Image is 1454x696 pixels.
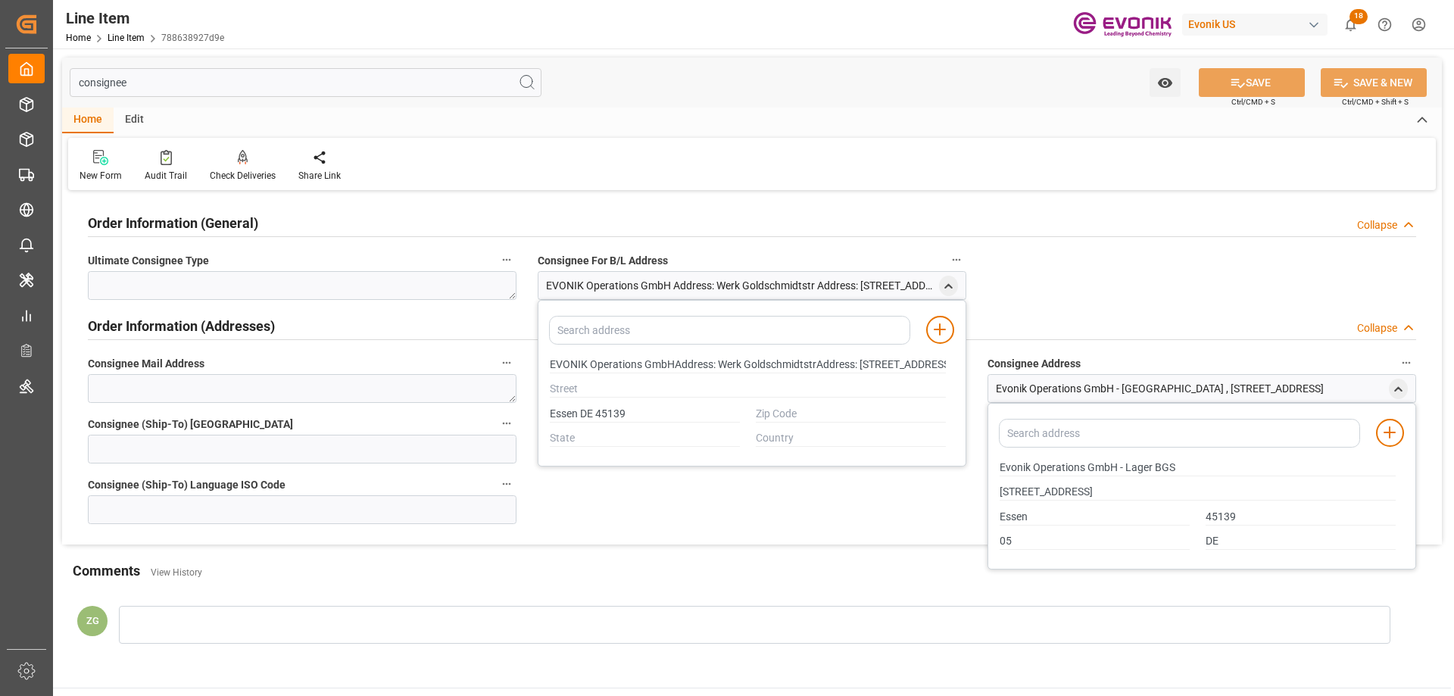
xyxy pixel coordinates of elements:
[1182,14,1328,36] div: Evonik US
[66,33,91,43] a: Home
[88,356,204,372] span: Consignee Mail Address
[947,250,966,270] button: Consignee For B/L Address
[73,560,140,581] h2: Comments
[1199,68,1305,97] button: SAVE
[88,417,293,432] span: Consignee (Ship-To) [GEOGRAPHIC_DATA]
[1000,509,1190,526] input: City
[497,474,516,494] button: Consignee (Ship-To) Language ISO Code
[1368,8,1402,42] button: Help Center
[756,430,946,447] input: Country
[1000,484,1396,501] input: Street
[939,276,958,296] div: close menu
[108,33,145,43] a: Line Item
[1073,11,1172,38] img: Evonik-brand-mark-Deep-Purple-RGB.jpeg_1700498283.jpeg
[1349,9,1368,24] span: 18
[1182,10,1334,39] button: Evonik US
[88,316,275,336] h2: Order Information (Addresses)
[145,169,187,183] div: Audit Trail
[1334,8,1368,42] button: show 18 new notifications
[1206,533,1396,550] input: Country
[1342,96,1409,108] span: Ctrl/CMD + Shift + S
[298,169,341,183] div: Share Link
[70,68,541,97] input: Search Fields
[1389,379,1408,399] div: close menu
[1000,533,1190,550] input: State
[538,253,668,269] span: Consignee For B/L Address
[62,108,114,133] div: Home
[988,356,1081,372] span: Consignee Address
[550,406,740,423] input: City
[999,419,1360,448] input: Search address
[1396,353,1416,373] button: Consignee Address
[114,108,155,133] div: Edit
[1357,320,1397,336] div: Collapse
[1231,96,1275,108] span: Ctrl/CMD + S
[550,381,946,398] input: Street
[996,381,1324,397] div: Evonik Operations GmbH - [GEOGRAPHIC_DATA] , [STREET_ADDRESS]
[497,250,516,270] button: Ultimate Consignee Type
[88,253,209,269] span: Ultimate Consignee Type
[210,169,276,183] div: Check Deliveries
[497,353,516,373] button: Consignee Mail Address
[549,316,910,345] input: Search address
[1206,509,1396,526] input: Zip Code
[1357,217,1397,233] div: Collapse
[497,414,516,433] button: Consignee (Ship-To) [GEOGRAPHIC_DATA]
[80,169,122,183] div: New Form
[1000,460,1396,476] input: Name
[88,213,258,233] h2: Order Information (General)
[86,615,99,626] span: ZG
[756,406,946,423] input: Zip Code
[550,430,740,447] input: State
[88,477,285,493] span: Consignee (Ship-To) Language ISO Code
[66,7,224,30] div: Line Item
[546,278,935,294] div: EVONIK Operations GmbH Address: Werk Goldschmidtstr Address: [STREET_ADDRESS] , Essen DE 45139
[550,357,946,373] input: Name
[151,567,202,578] a: View History
[1321,68,1427,97] button: SAVE & NEW
[1150,68,1181,97] button: open menu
